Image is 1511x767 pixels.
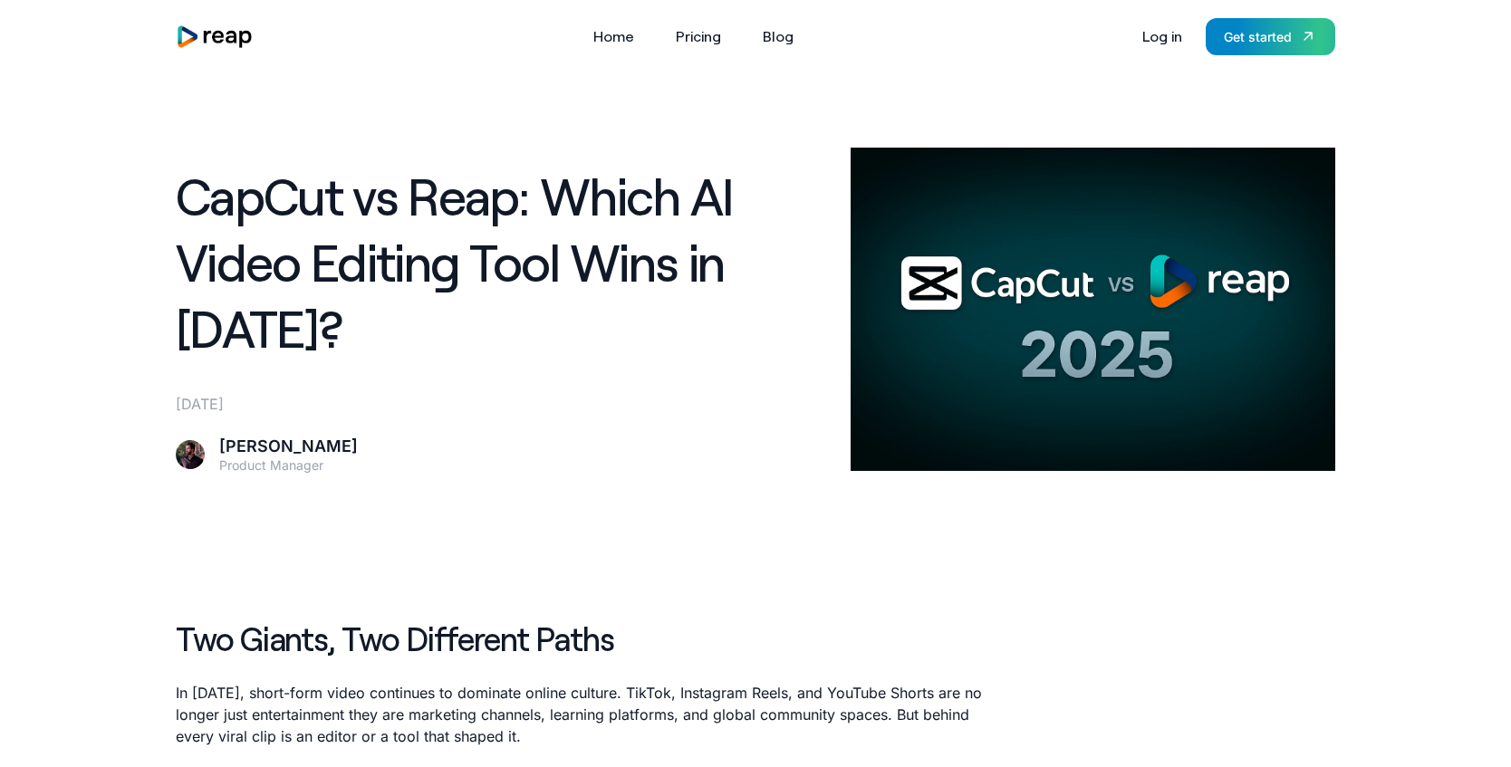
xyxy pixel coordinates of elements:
img: reap logo [176,24,254,49]
a: home [176,24,254,49]
p: In [DATE], short-form video continues to dominate online culture. TikTok, Instagram Reels, and Yo... [176,682,995,747]
img: AI Video Clipping and Respurposing [851,148,1335,471]
a: Blog [754,22,803,51]
div: Get started [1224,27,1292,46]
h1: CapCut vs Reap: Which AI Video Editing Tool Wins in [DATE]? [176,163,829,360]
a: Pricing [667,22,730,51]
div: Product Manager [219,457,358,474]
h2: Two Giants, Two Different Paths [176,618,995,660]
a: Get started [1206,18,1335,55]
a: Home [584,22,643,51]
a: Log in [1133,22,1191,51]
div: [DATE] [176,393,829,415]
div: [PERSON_NAME] [219,436,358,457]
